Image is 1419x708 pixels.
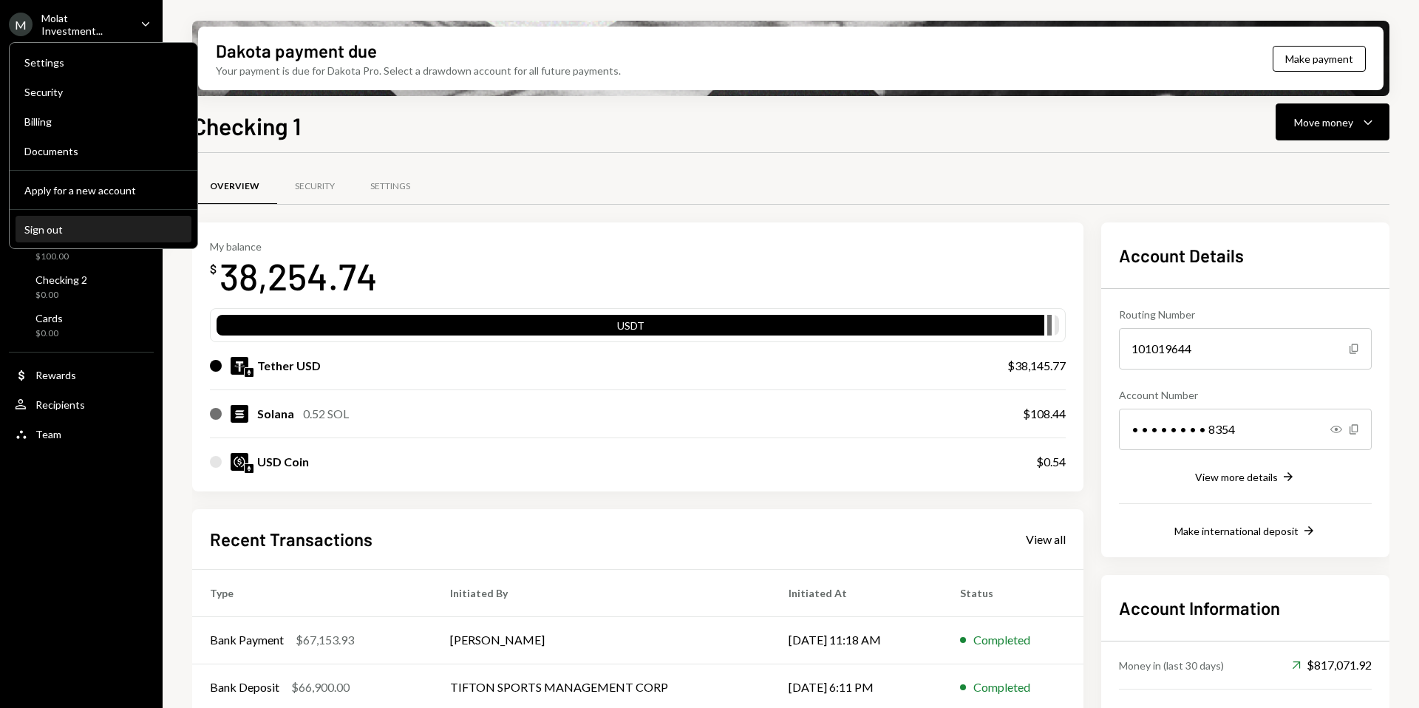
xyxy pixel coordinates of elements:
[35,312,63,324] div: Cards
[973,631,1030,649] div: Completed
[1119,243,1372,268] h2: Account Details
[216,63,621,78] div: Your payment is due for Dakota Pro. Select a drawdown account for all future payments.
[35,369,76,381] div: Rewards
[1119,596,1372,620] h2: Account Information
[24,115,183,128] div: Billing
[245,464,253,473] img: ethereum-mainnet
[35,398,85,411] div: Recipients
[35,327,63,340] div: $0.00
[16,49,191,75] a: Settings
[1036,453,1066,471] div: $0.54
[291,678,350,696] div: $66,900.00
[1119,328,1372,370] div: 101019644
[9,421,154,447] a: Team
[9,13,33,36] div: M
[1195,471,1278,483] div: View more details
[192,168,277,205] a: Overview
[295,180,335,193] div: Security
[231,357,248,375] img: USDT
[303,405,349,423] div: 0.52 SOL
[432,616,772,664] td: [PERSON_NAME]
[24,145,183,157] div: Documents
[1174,523,1316,539] button: Make international deposit
[771,569,942,616] th: Initiated At
[1026,531,1066,547] a: View all
[217,318,1044,338] div: USDT
[9,269,154,304] a: Checking 2$0.00
[210,631,284,649] div: Bank Payment
[16,78,191,105] a: Security
[9,391,154,418] a: Recipients
[1119,307,1372,322] div: Routing Number
[257,453,309,471] div: USD Coin
[16,217,191,243] button: Sign out
[192,111,301,140] h1: Checking 1
[24,86,183,98] div: Security
[1026,532,1066,547] div: View all
[353,168,428,205] a: Settings
[296,631,354,649] div: $67,153.93
[1119,387,1372,403] div: Account Number
[9,307,154,343] a: Cards$0.00
[432,569,772,616] th: Initiated By
[1273,46,1366,72] button: Make payment
[1294,115,1353,130] div: Move money
[220,253,378,299] div: 38,254.74
[210,527,372,551] h2: Recent Transactions
[41,12,129,37] div: Molat Investment...
[16,137,191,164] a: Documents
[1007,357,1066,375] div: $38,145.77
[1276,103,1389,140] button: Move money
[1174,525,1299,537] div: Make international deposit
[210,240,378,253] div: My balance
[9,361,154,388] a: Rewards
[16,108,191,135] a: Billing
[16,177,191,204] button: Apply for a new account
[216,38,377,63] div: Dakota payment due
[1119,658,1224,673] div: Money in (last 30 days)
[1195,469,1296,486] button: View more details
[35,273,87,286] div: Checking 2
[24,56,183,69] div: Settings
[771,616,942,664] td: [DATE] 11:18 AM
[1119,409,1372,450] div: • • • • • • • • 8354
[24,184,183,197] div: Apply for a new account
[210,262,217,276] div: $
[210,678,279,696] div: Bank Deposit
[35,428,61,440] div: Team
[192,569,432,616] th: Type
[1023,405,1066,423] div: $108.44
[277,168,353,205] a: Security
[35,289,87,302] div: $0.00
[231,405,248,423] img: SOL
[973,678,1030,696] div: Completed
[24,223,183,236] div: Sign out
[257,405,294,423] div: Solana
[1292,656,1372,674] div: $817,071.92
[942,569,1083,616] th: Status
[245,368,253,377] img: ethereum-mainnet
[370,180,410,193] div: Settings
[35,251,77,263] div: $100.00
[210,180,259,193] div: Overview
[231,453,248,471] img: USDC
[257,357,321,375] div: Tether USD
